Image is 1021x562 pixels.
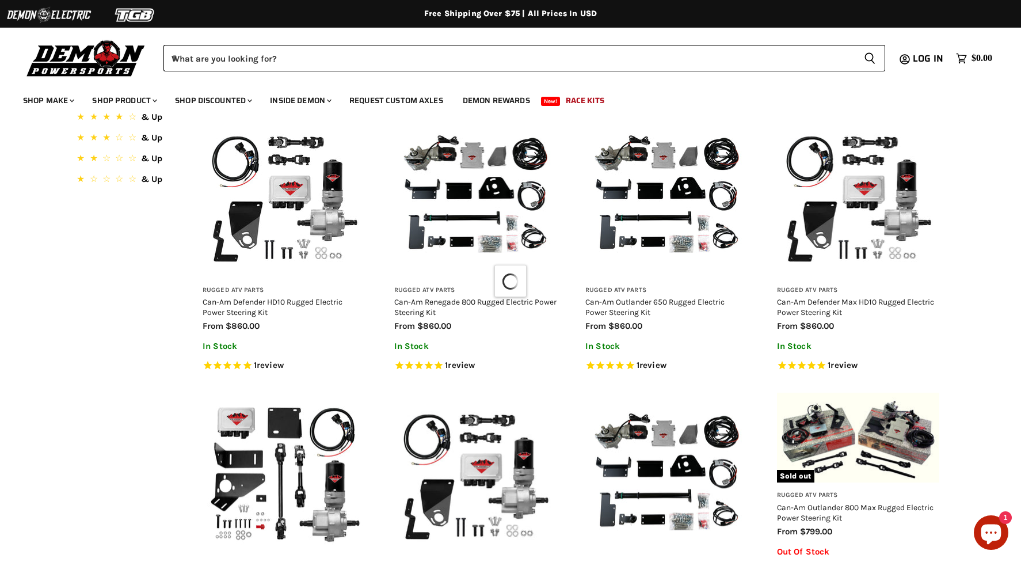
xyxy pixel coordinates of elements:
a: Demon Rewards [454,89,539,112]
a: Race Kits [557,89,613,112]
p: In Stock [394,341,557,351]
img: Can-Am Defender HD7 Rugged Electric Power Steering Kit [394,393,557,556]
h3: Rugged ATV Parts [394,286,557,295]
span: from [585,321,606,331]
span: $860.00 [417,321,451,331]
div: Free Shipping Over $75 | All Prices In USD [50,9,971,19]
h3: Rugged ATV Parts [203,286,365,295]
button: 4 Stars. [74,110,178,127]
span: review [639,360,666,371]
span: review [257,360,284,371]
span: from [777,526,798,537]
span: $799.00 [800,526,832,537]
img: Can-Am Outlander 650 Rugged Electric Power Steering Kit [585,115,748,278]
img: Can-Am Defender Max HD10 Rugged Electric Power Steering Kit [777,115,940,278]
img: Demon Electric Logo 2 [6,4,92,26]
a: Can-Am Renegade 800 Rugged Electric Power Steering Kit [394,297,557,317]
inbox-online-store-chat: Shopify online store chat [970,515,1012,553]
a: Can-Am Defender HD10 Rugged Electric Power Steering Kit [203,297,342,317]
img: Can-Am Renegade 500 Rugged Electric Power Steering Kit [585,393,748,556]
p: In Stock [585,341,748,351]
a: Can-Am Outlander 800 Max Rugged Electric Power Steering Kit [777,503,934,522]
span: 1 reviews [445,360,475,371]
span: 1 reviews [637,360,666,371]
span: & Up [141,132,162,143]
img: Can-Am Defender HD10 Rugged Electric Power Steering Kit [203,115,365,278]
button: 2 Stars. [74,151,178,168]
span: 1 reviews [828,360,858,371]
form: Product [163,45,885,71]
span: Rated 5.0 out of 5 stars 1 reviews [394,360,557,372]
h3: Rugged ATV Parts [585,286,748,295]
button: Search [855,45,885,71]
p: In Stock [203,341,365,351]
span: Rated 5.0 out of 5 stars 1 reviews [203,360,365,372]
h3: Rugged ATV Parts [777,491,940,500]
ul: Main menu [14,84,989,112]
span: & Up [141,112,162,122]
img: Can-Am Renegade 800 Rugged Electric Power Steering Kit [394,115,557,278]
a: Request Custom Axles [341,89,452,112]
span: review [830,360,858,371]
button: 3 Stars. [74,131,178,147]
span: $860.00 [800,321,834,331]
span: New! [541,97,561,106]
span: $0.00 [972,53,992,64]
img: Demon Powersports [23,37,149,78]
h3: Rugged ATV Parts [777,286,940,295]
span: from [203,321,223,331]
span: & Up [141,174,162,184]
span: 1 reviews [254,360,284,371]
img: Can-Am Outlander 800 Max Rugged Electric Power Steering Kit [777,393,940,483]
a: Shop Product [83,89,164,112]
p: Out Of Stock [777,547,940,557]
span: from [777,321,798,331]
span: $860.00 [226,321,260,331]
img: TGB Logo 2 [92,4,178,26]
span: $860.00 [608,321,642,331]
span: review [448,360,475,371]
img: Can-Am Commander Max 1000 Rugged Electric Power Steering Kit [203,393,365,556]
span: Rated 5.0 out of 5 stars 1 reviews [777,360,940,372]
span: Rated 5.0 out of 5 stars 1 reviews [585,360,748,372]
a: $0.00 [950,50,998,67]
input: When autocomplete results are available use up and down arrows to review and enter to select [163,45,855,71]
a: Can-Am Outlander 800 Max Rugged Electric Power Steering KitSold out [777,393,940,483]
p: In Stock [777,341,940,351]
button: 1 Star. [74,172,178,189]
span: & Up [141,153,162,164]
a: Shop Discounted [166,89,259,112]
a: Inside Demon [261,89,338,112]
a: Can-Am Outlander 650 Rugged Electric Power Steering Kit [585,297,725,317]
a: Log in [908,54,950,64]
span: from [394,321,415,331]
a: Can-Am Defender Max HD10 Rugged Electric Power Steering Kit [777,297,934,317]
span: Log in [913,51,943,66]
span: Sold out [777,470,814,483]
a: Shop Make [14,89,81,112]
